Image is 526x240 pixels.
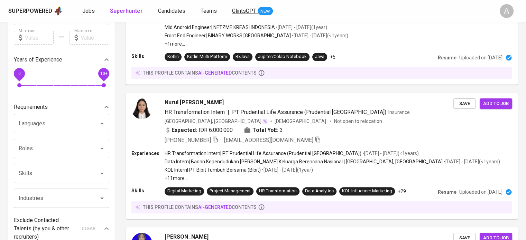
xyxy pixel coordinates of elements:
p: Years of Experience [14,56,62,64]
p: • [DATE] - [DATE] ( <1 years ) [443,158,500,165]
button: Open [97,119,107,128]
b: Expected: [172,126,197,134]
a: Superpoweredapp logo [8,6,63,16]
p: Not open to relocation [334,118,382,125]
button: Save [453,98,476,109]
div: Kotlin [167,54,179,60]
div: Data Analytics [305,188,334,194]
p: Skills [131,53,165,60]
div: [GEOGRAPHIC_DATA], [GEOGRAPHIC_DATA] [165,118,268,125]
span: AI-generated [198,70,232,76]
span: Teams [201,8,217,14]
img: 8f0b7513e0b666c44b8010a781349951.jpeg [131,98,152,119]
span: NEW [258,8,273,15]
p: +1 more ... [165,40,348,47]
p: Mid Android Engineer | NETZME KREASI INDONESIA [165,24,275,31]
div: Superpowered [8,7,52,15]
p: Resume [438,189,456,195]
span: 10+ [100,71,107,76]
input: Value [25,31,54,45]
p: Data Intern | Badan Kependudukan [PERSON_NAME] Keluarga Berencana Nasional | [GEOGRAPHIC_DATA], [... [165,158,443,165]
span: HR Transformation Intern [165,109,225,115]
span: 3 [280,126,283,134]
div: Project Management [210,188,251,194]
div: Java [315,54,324,60]
a: GlintsGPT NEW [232,7,273,16]
p: Uploaded on [DATE] [459,189,502,195]
p: KOL Intern | PT Bibit Tumbuh Bersama (Bibit) [165,166,261,173]
span: Add to job [483,100,509,108]
button: Open [97,169,107,178]
p: this profile contains contents [143,69,257,76]
p: • [DATE] - [DATE] ( <1 years ) [361,150,419,157]
p: +5 [330,54,335,60]
div: Years of Experience [14,53,109,67]
a: Superhunter [110,7,144,16]
p: • [DATE] - [DATE] ( 1 year ) [275,24,327,31]
p: Skills [131,187,165,194]
button: Open [97,144,107,153]
img: magic_wand.svg [262,118,268,124]
p: Experiences [131,150,165,157]
span: Candidates [158,8,185,14]
span: GlintsGPT [232,8,256,14]
p: this profile contains contents [143,204,257,211]
span: | [228,108,229,116]
span: Save [457,100,472,108]
div: Digital Marketing [167,188,201,194]
div: A [500,4,514,18]
a: Candidates [158,7,187,16]
span: Jobs [82,8,95,14]
p: Resume [438,54,456,61]
a: Jobs [82,7,96,16]
span: Nurul [PERSON_NAME] [165,98,224,107]
p: • [DATE] - [DATE] ( <1 years ) [291,32,348,39]
button: Add to job [480,98,512,109]
b: Superhunter [110,8,143,14]
div: Jupiter/Colab Notebook [258,54,307,60]
p: Uploaded on [DATE] [459,54,502,61]
div: KOL Influencer Marketing [342,188,392,194]
span: PT Prudential Life Assurance (Prudential [GEOGRAPHIC_DATA]) [232,109,386,115]
p: HR Transformation Intern | PT Prudential Life Assurance (Prudential [GEOGRAPHIC_DATA]) [165,150,361,157]
input: Value [81,31,109,45]
p: +29 [398,188,406,195]
span: [EMAIL_ADDRESS][DOMAIN_NAME] [224,137,313,143]
b: Total YoE: [252,126,278,134]
div: HR Transformation [259,188,297,194]
a: Teams [201,7,218,16]
p: Front End Engineer | BINARY WORKS [GEOGRAPHIC_DATA] [165,32,291,39]
div: Requirements [14,100,109,114]
p: Requirements [14,103,48,111]
span: 0 [18,71,20,76]
span: Insurance [388,109,410,115]
button: Open [97,193,107,203]
p: • [DATE] - [DATE] ( 1 year ) [261,166,313,173]
p: +11 more ... [165,175,500,182]
span: AI-generated [198,204,232,210]
span: [PHONE_NUMBER] [165,137,211,143]
img: app logo [54,6,63,16]
div: IDR 6.000.000 [165,126,233,134]
span: [DEMOGRAPHIC_DATA] [275,118,327,125]
a: Nurul [PERSON_NAME]HR Transformation Intern|PT Prudential Life Assurance (Prudential [GEOGRAPHIC_... [126,93,518,219]
div: RxJava [236,54,250,60]
div: Kotlin Multi Platform [187,54,227,60]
